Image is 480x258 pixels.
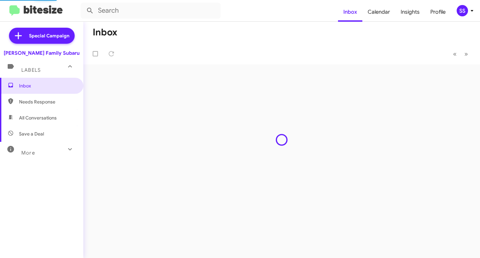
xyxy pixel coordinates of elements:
span: Inbox [19,82,76,89]
button: SS [451,5,473,16]
span: « [453,50,457,58]
span: Labels [21,67,41,73]
span: All Conversations [19,114,57,121]
nav: Page navigation example [449,47,472,61]
a: Profile [425,2,451,22]
h1: Inbox [93,27,117,38]
button: Previous [449,47,461,61]
a: Special Campaign [9,28,75,44]
div: [PERSON_NAME] Family Subaru [4,50,80,56]
span: » [464,50,468,58]
span: Special Campaign [29,32,69,39]
button: Next [460,47,472,61]
a: Inbox [338,2,362,22]
a: Insights [395,2,425,22]
div: SS [457,5,468,16]
input: Search [81,3,221,19]
span: Needs Response [19,98,76,105]
a: Calendar [362,2,395,22]
span: More [21,150,35,156]
span: Save a Deal [19,131,44,137]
